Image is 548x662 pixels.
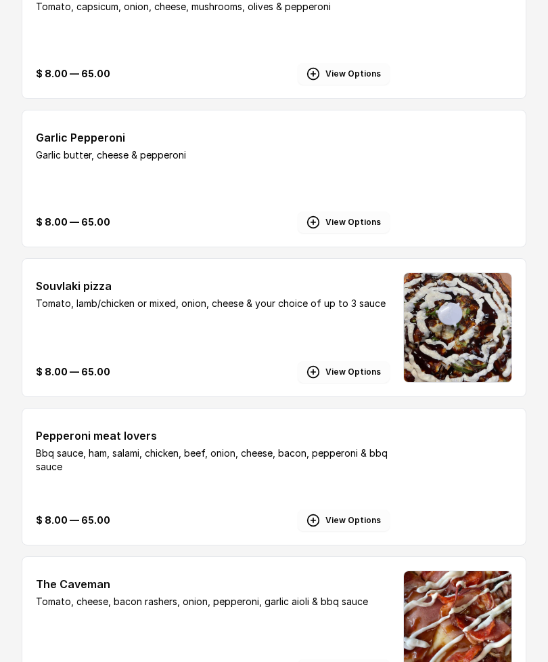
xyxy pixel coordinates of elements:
button: View Options [298,63,390,85]
p: $ 8.00 — 65.00 [36,365,110,379]
p: Tomato, lamb/chicken or mixed, onion, cheese & your choice of up to 3 sauce [36,297,390,310]
p: Garlic butter, cheese & pepperoni [36,148,390,162]
img: Square Image [404,273,511,382]
p: $ 8.00 — 65.00 [36,67,110,81]
button: View Options [298,361,390,383]
label: Souvlaki pizza [36,272,390,297]
label: The Caveman [36,571,390,595]
button: View Options [298,510,390,531]
label: Garlic Pepperoni [36,124,390,148]
label: Pepperoni meat lovers [36,422,390,447]
p: $ 8.00 — 65.00 [36,215,110,229]
button: View Options [298,211,390,233]
p: Bbq sauce, ham, salami, chicken, beef, onion, cheese, bacon, pepperoni & bbq sauce [36,447,390,474]
p: Tomato, cheese, bacon rashers, onion, pepperoni, garlic aioli & bbq sauce [36,595,390,608]
p: $ 8.00 — 65.00 [36,514,110,527]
